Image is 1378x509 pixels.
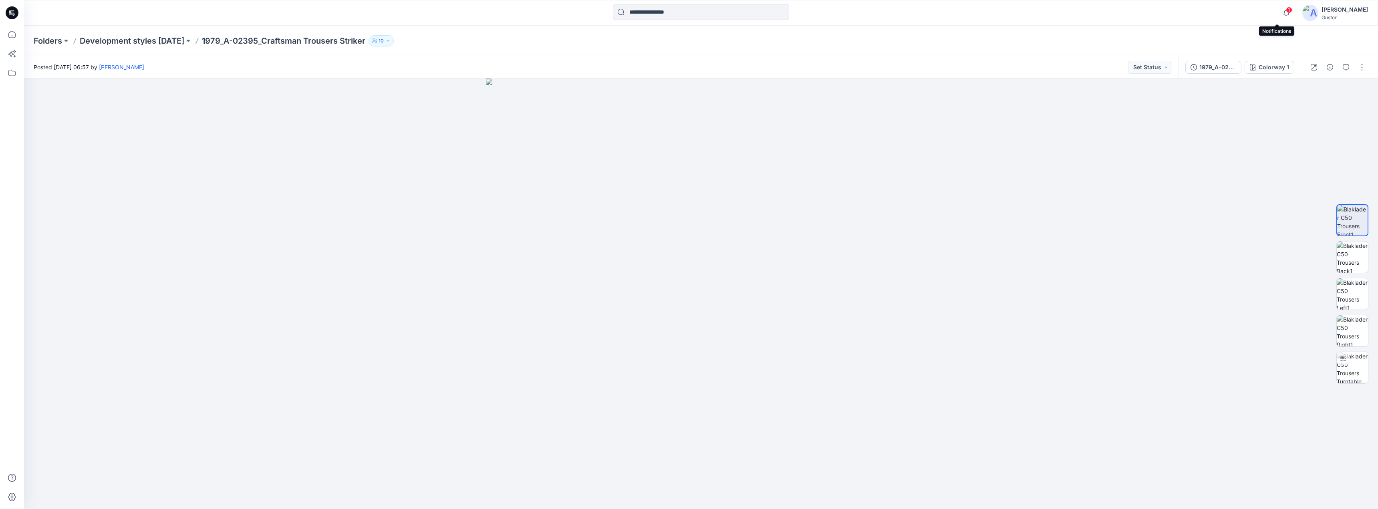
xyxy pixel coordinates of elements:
button: Details [1324,61,1336,74]
img: Blaklader C50 Trousers Front1 [1337,205,1368,235]
span: 1 [1286,7,1292,13]
div: Colorway 1 [1259,63,1289,72]
img: Blaklader C50 Trousers Turntable [1337,352,1368,383]
a: Development styles [DATE] [80,35,184,46]
button: Colorway 1 [1245,61,1294,74]
div: [PERSON_NAME] [1322,5,1368,14]
button: 1979_A-02395_Craftsman Trousers Striker [1185,61,1241,74]
a: [PERSON_NAME] [99,64,144,70]
img: Blaklader C50 Trousers Back1 [1337,241,1368,273]
a: Folders [34,35,62,46]
div: 1979_A-02395_Craftsman Trousers Striker [1199,63,1236,72]
img: Blaklader C50 Trousers Right1 [1337,315,1368,346]
img: Blaklader C50 Trousers Left1 [1337,278,1368,310]
button: 10 [369,35,394,46]
img: eyJhbGciOiJIUzI1NiIsImtpZCI6IjAiLCJzbHQiOiJzZXMiLCJ0eXAiOiJKV1QifQ.eyJkYXRhIjp7InR5cGUiOiJzdG9yYW... [486,78,917,509]
p: 1979_A-02395_Craftsman Trousers Striker [202,35,365,46]
div: Guston [1322,14,1368,20]
img: avatar [1302,5,1318,21]
span: Posted [DATE] 06:57 by [34,63,144,71]
p: 10 [379,36,384,45]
